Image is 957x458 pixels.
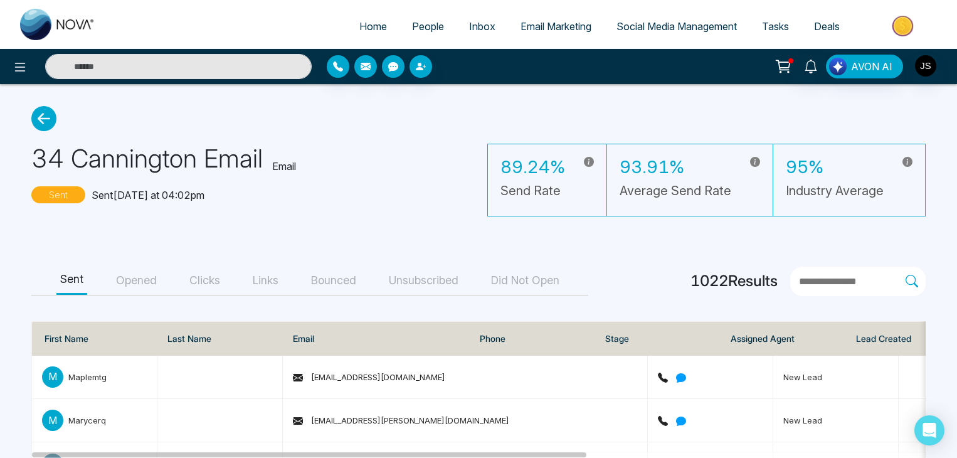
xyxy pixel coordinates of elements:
h3: 93.91% [620,157,731,178]
h5: Send Rate [500,183,565,198]
a: Deals [801,14,852,38]
span: [EMAIL_ADDRESS][DOMAIN_NAME] [293,372,445,382]
img: Market-place.gif [859,12,949,40]
span: Home [359,20,387,33]
span: MMaplemtg [42,366,147,388]
button: AVON AI [826,55,903,78]
span: New Lead [783,415,822,425]
th: Assigned Agent [721,322,846,356]
a: Inbox [457,14,508,38]
button: Unsubscribed [385,267,462,295]
a: Email Marketing [508,14,604,38]
span: Email Marketing [521,20,591,33]
p: Sent [DATE] at 04:02pm [92,188,204,203]
h3: 95% [786,157,884,178]
button: Sent [56,267,87,295]
div: Marycerq [68,414,106,427]
span: Deals [814,20,840,33]
h5: Industry Average [786,183,884,198]
h1: 34 Cannington Email [31,144,263,174]
span: MMarycerq [42,410,147,431]
span: Inbox [469,20,495,33]
img: User Avatar [915,55,936,77]
h3: 89.24% [500,157,565,178]
h5: Average Send Rate [620,183,731,198]
a: People [399,14,457,38]
img: Nova CRM Logo [20,9,95,40]
span: AVON AI [851,59,892,74]
a: Home [347,14,399,38]
span: Tasks [762,20,789,33]
div: Open Intercom Messenger [914,415,944,445]
span: People [412,20,444,33]
button: Did Not Open [487,267,563,295]
img: Lead Flow [829,58,847,75]
h4: 1022 Results [690,272,778,290]
p: Email [272,159,296,174]
span: New Lead [783,372,822,382]
th: Stage [595,322,721,356]
th: Last Name [157,322,283,356]
p: M [42,366,63,388]
button: Bounced [307,267,360,295]
th: Email [283,322,470,356]
span: [EMAIL_ADDRESS][PERSON_NAME][DOMAIN_NAME] [293,415,509,425]
a: Tasks [749,14,801,38]
p: Sent [31,186,85,203]
div: Maplemtg [68,371,107,383]
button: Opened [112,267,161,295]
span: Social Media Management [616,20,737,33]
p: M [42,410,63,431]
button: Clicks [186,267,224,295]
a: Social Media Management [604,14,749,38]
th: Phone [470,322,595,356]
button: Links [249,267,282,295]
th: First Name [32,322,157,356]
